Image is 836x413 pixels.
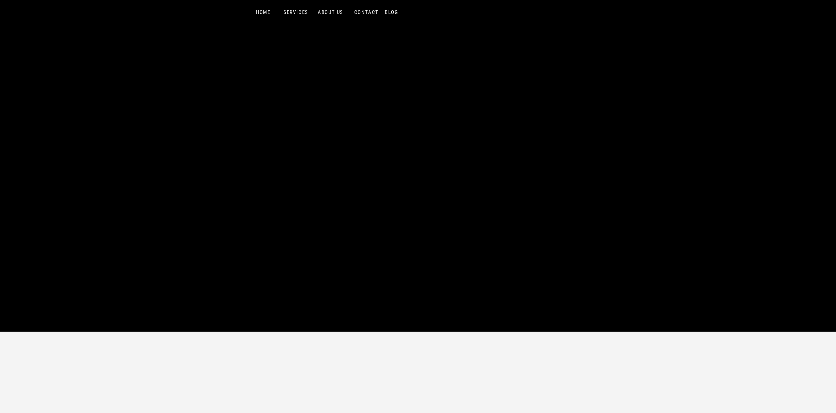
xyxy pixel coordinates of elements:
a: HOME [249,9,278,16]
a: ABOUT US [316,9,345,16]
a: SERVICES [282,9,310,16]
a: BLOG [383,9,400,16]
a: CONTACT [353,9,380,16]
